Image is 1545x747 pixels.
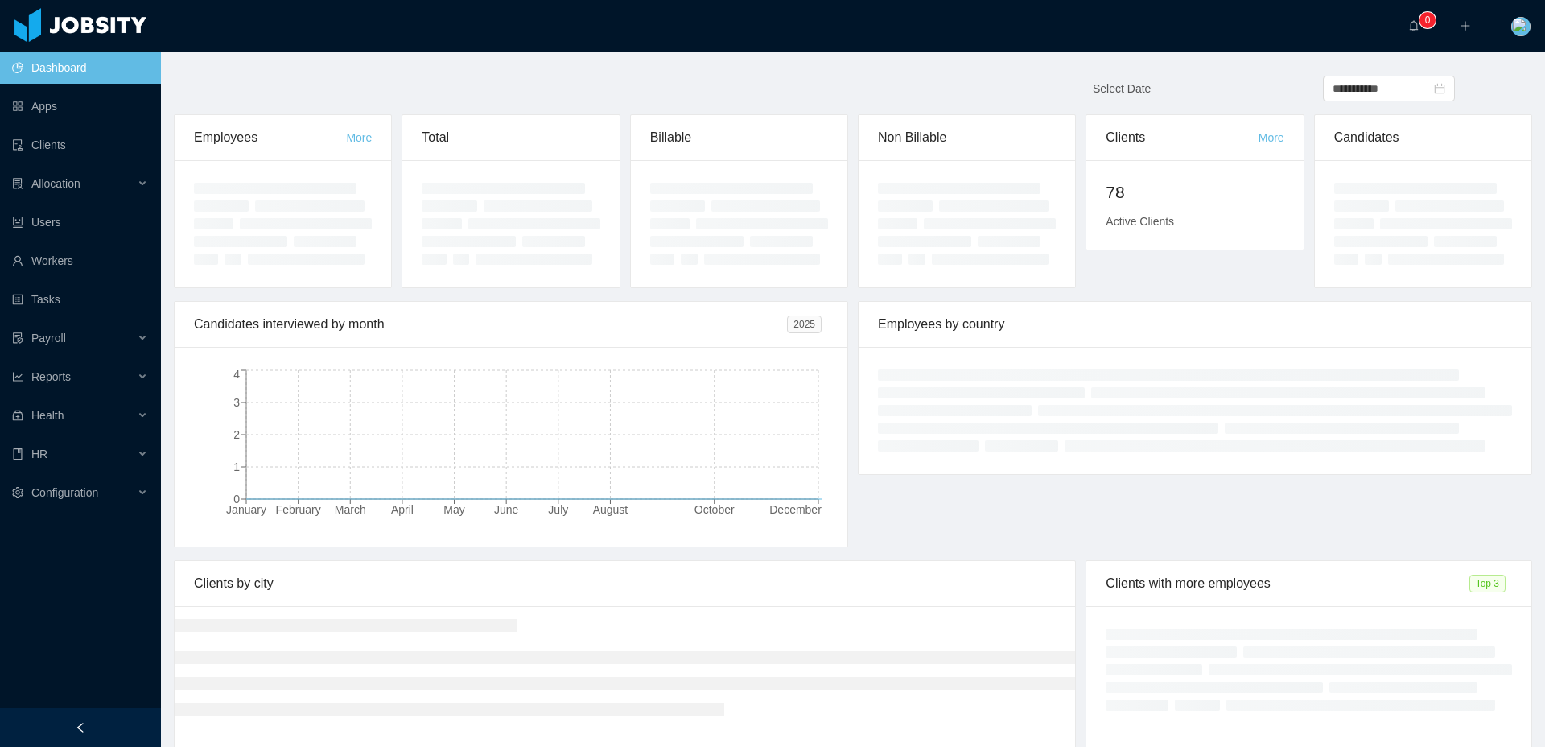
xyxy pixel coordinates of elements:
[346,131,372,144] a: More
[31,177,80,190] span: Allocation
[12,129,148,161] a: icon: auditClients
[31,370,71,383] span: Reports
[194,115,346,160] div: Employees
[1106,561,1469,606] div: Clients with more employees
[769,503,822,516] tspan: December
[443,503,464,516] tspan: May
[194,302,787,347] div: Candidates interviewed by month
[12,487,23,498] i: icon: setting
[878,115,1056,160] div: Non Billable
[391,503,414,516] tspan: April
[12,90,148,122] a: icon: appstoreApps
[12,245,148,277] a: icon: userWorkers
[12,448,23,460] i: icon: book
[494,503,519,516] tspan: June
[233,368,240,381] tspan: 4
[1469,575,1506,592] span: Top 3
[233,460,240,473] tspan: 1
[335,503,366,516] tspan: March
[1106,115,1258,160] div: Clients
[548,503,568,516] tspan: July
[31,409,64,422] span: Health
[12,206,148,238] a: icon: robotUsers
[233,428,240,441] tspan: 2
[787,316,822,333] span: 2025
[31,332,66,345] span: Payroll
[12,178,23,189] i: icon: solution
[226,503,266,516] tspan: January
[1093,82,1151,95] span: Select Date
[1259,131,1284,144] a: More
[194,561,1056,606] div: Clients by city
[1460,20,1471,31] i: icon: plus
[12,52,148,84] a: icon: pie-chartDashboard
[233,396,240,409] tspan: 3
[1419,12,1436,28] sup: 0
[422,115,599,160] div: Total
[31,486,98,499] span: Configuration
[276,503,321,516] tspan: February
[1334,115,1512,160] div: Candidates
[12,410,23,421] i: icon: medicine-box
[1106,180,1283,205] h2: 78
[31,448,47,460] span: HR
[1106,215,1174,228] span: Active Clients
[12,283,148,316] a: icon: profileTasks
[1408,20,1419,31] i: icon: bell
[593,503,628,516] tspan: August
[878,302,1512,347] div: Employees by country
[12,332,23,344] i: icon: file-protect
[650,115,828,160] div: Billable
[1511,17,1531,36] img: c3015e21-c54e-479a-ae8b-3e990d3f8e05_65fc739abb2c9.png
[694,503,735,516] tspan: October
[1434,83,1445,94] i: icon: calendar
[12,371,23,382] i: icon: line-chart
[233,493,240,506] tspan: 0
